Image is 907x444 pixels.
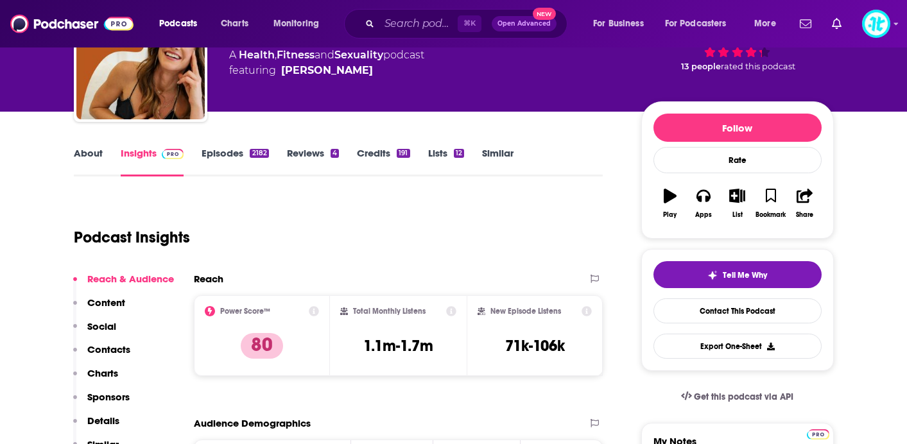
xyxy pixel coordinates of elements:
[807,427,829,440] a: Pro website
[353,307,426,316] h2: Total Monthly Listens
[745,13,792,34] button: open menu
[862,10,890,38] img: User Profile
[593,15,644,33] span: For Business
[194,417,311,429] h2: Audience Demographics
[334,49,383,61] a: Sexuality
[277,49,315,61] a: Fitness
[87,391,130,403] p: Sponsors
[807,429,829,440] img: Podchaser Pro
[695,211,712,219] div: Apps
[87,367,118,379] p: Charts
[732,211,743,219] div: List
[73,367,118,391] button: Charts
[275,49,277,61] span: ,
[194,273,223,285] h2: Reach
[162,149,184,159] img: Podchaser Pro
[428,147,464,176] a: Lists12
[454,149,464,158] div: 12
[273,15,319,33] span: Monitoring
[458,15,481,32] span: ⌘ K
[665,15,727,33] span: For Podcasters
[653,114,822,142] button: Follow
[681,62,721,71] span: 13 people
[723,270,767,280] span: Tell Me Why
[397,149,410,158] div: 191
[87,296,125,309] p: Content
[653,180,687,226] button: Play
[159,15,197,33] span: Podcasts
[239,49,275,61] a: Health
[73,320,116,344] button: Social
[74,228,190,247] h1: Podcast Insights
[73,296,125,320] button: Content
[657,13,745,34] button: open menu
[756,211,786,219] div: Bookmark
[73,414,119,438] button: Details
[150,13,214,34] button: open menu
[74,147,103,176] a: About
[264,13,336,34] button: open menu
[229,47,424,78] div: A podcast
[653,261,822,288] button: tell me why sparkleTell Me Why
[281,63,373,78] a: Emily Morse
[721,62,795,71] span: rated this podcast
[379,13,458,34] input: Search podcasts, credits, & more...
[241,333,283,359] p: 80
[121,147,184,176] a: InsightsPodchaser Pro
[490,307,561,316] h2: New Episode Listens
[87,273,174,285] p: Reach & Audience
[653,147,822,173] div: Rate
[212,13,256,34] a: Charts
[497,21,551,27] span: Open Advanced
[87,414,119,427] p: Details
[221,15,248,33] span: Charts
[73,343,130,367] button: Contacts
[492,16,557,31] button: Open AdvancedNew
[229,63,424,78] span: featuring
[73,391,130,414] button: Sponsors
[287,147,339,176] a: Reviews4
[788,180,821,226] button: Share
[754,180,788,226] button: Bookmark
[482,147,514,176] a: Similar
[862,10,890,38] button: Show profile menu
[250,149,268,158] div: 2182
[653,334,822,359] button: Export One-Sheet
[720,180,754,226] button: List
[754,15,776,33] span: More
[862,10,890,38] span: Logged in as ImpactTheory
[653,298,822,323] a: Contact This Podcast
[363,336,433,355] h3: 1.1m-1.7m
[87,343,130,355] p: Contacts
[505,336,565,355] h3: 71k-106k
[10,12,134,36] img: Podchaser - Follow, Share and Rate Podcasts
[827,13,847,35] a: Show notifications dropdown
[707,270,718,280] img: tell me why sparkle
[687,180,720,226] button: Apps
[663,211,677,219] div: Play
[202,147,268,176] a: Episodes2182
[796,211,813,219] div: Share
[533,8,556,20] span: New
[671,381,804,413] a: Get this podcast via API
[694,391,793,402] span: Get this podcast via API
[73,273,174,296] button: Reach & Audience
[795,13,816,35] a: Show notifications dropdown
[584,13,660,34] button: open menu
[87,320,116,332] p: Social
[220,307,270,316] h2: Power Score™
[356,9,580,38] div: Search podcasts, credits, & more...
[357,147,410,176] a: Credits191
[331,149,339,158] div: 4
[315,49,334,61] span: and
